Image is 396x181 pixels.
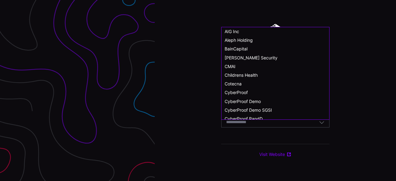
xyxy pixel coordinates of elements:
[225,90,248,95] span: CyberProof
[225,116,263,121] span: CyberProof RandD
[319,119,325,125] button: Toggle options menu
[225,72,258,78] span: Childrens Health
[225,37,253,43] span: Aleph Holding
[225,55,278,60] span: [PERSON_NAME] Security
[225,29,239,34] span: AIG Inc
[225,81,242,86] span: Cotecna
[225,64,235,69] span: CMAI
[225,46,247,51] span: BainCapital
[225,107,272,113] span: CyberProof Demo SGSI
[259,152,291,157] a: Visit Website
[225,99,261,104] span: CyberProof Demo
